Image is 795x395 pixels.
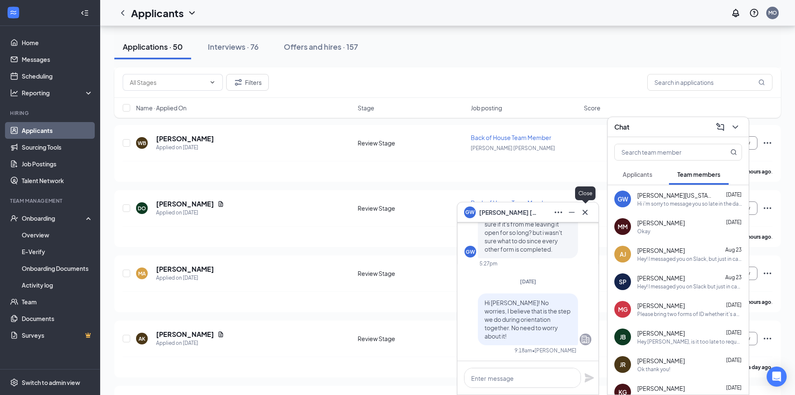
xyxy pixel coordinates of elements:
[284,41,358,52] div: Offers and hires · 157
[741,168,771,175] b: 19 hours ago
[637,246,685,255] span: [PERSON_NAME]
[619,278,626,286] div: SP
[471,134,551,141] span: Back of House Team Member
[762,203,772,213] svg: Ellipses
[714,120,727,134] button: ComposeMessage
[156,134,214,143] h5: [PERSON_NAME]
[741,234,771,240] b: 19 hours ago
[156,339,224,347] div: Applied on [DATE]
[620,333,626,341] div: JB
[156,265,214,274] h5: [PERSON_NAME]
[22,277,93,293] a: Activity log
[618,222,628,231] div: MM
[758,79,765,86] svg: MagnifyingGlass
[123,41,183,52] div: Applications · 50
[479,208,538,217] span: [PERSON_NAME] [US_STATE]
[637,301,685,310] span: [PERSON_NAME]
[10,89,18,97] svg: Analysis
[358,334,466,343] div: Review Stage
[22,243,93,260] a: E-Verify
[637,219,685,227] span: [PERSON_NAME]
[358,204,466,212] div: Review Stage
[637,329,685,337] span: [PERSON_NAME]
[730,122,740,132] svg: ChevronDown
[726,329,742,336] span: [DATE]
[726,191,742,198] span: [DATE]
[22,172,93,189] a: Talent Network
[131,6,184,20] h1: Applicants
[217,201,224,207] svg: Document
[618,195,628,203] div: GW
[730,149,737,155] svg: MagnifyingGlass
[729,120,742,134] button: ChevronDown
[22,260,93,277] a: Onboarding Documents
[22,214,86,222] div: Onboarding
[22,327,93,344] a: SurveysCrown
[22,310,93,327] a: Documents
[139,335,145,342] div: AK
[118,8,128,18] svg: ChevronLeft
[580,207,590,217] svg: Cross
[584,104,601,112] span: Score
[567,207,577,217] svg: Minimize
[10,378,18,387] svg: Settings
[156,209,224,217] div: Applied on [DATE]
[10,110,91,117] div: Hiring
[726,302,742,308] span: [DATE]
[575,186,596,200] div: Close
[208,41,259,52] div: Interviews · 76
[748,364,771,370] b: a day ago
[637,228,650,235] div: Okay
[471,104,502,112] span: Job posting
[9,8,18,17] svg: WorkstreamLogo
[637,384,685,392] span: [PERSON_NAME]
[22,122,93,139] a: Applicants
[725,247,742,253] span: Aug 23
[647,74,772,91] input: Search in applications
[637,274,685,282] span: [PERSON_NAME]
[22,34,93,51] a: Home
[22,139,93,155] a: Sourcing Tools
[637,255,742,262] div: Hey! I messaged you on Slack, but just in case you didn't see it, we uploaded your schedule for n...
[156,199,214,209] h5: [PERSON_NAME]
[187,8,197,18] svg: ChevronDown
[762,138,772,148] svg: Ellipses
[578,206,592,219] button: Cross
[485,299,570,340] span: Hi [PERSON_NAME]! No worries, I believe that is the step we do during orientation together. No ne...
[358,269,466,278] div: Review Stage
[637,191,712,199] span: [PERSON_NAME][US_STATE]
[623,171,652,178] span: Applicants
[10,214,18,222] svg: UserCheck
[358,104,374,112] span: Stage
[726,385,742,391] span: [DATE]
[637,338,742,345] div: Hey [PERSON_NAME], is it too late to request that [DATE] i push my shift back to 4pm-11pm? The ro...
[156,143,214,152] div: Applied on [DATE]
[471,199,551,206] span: Back of House Team Member
[553,207,563,217] svg: Ellipses
[515,347,532,354] div: 9:18am
[138,140,146,147] div: WB
[22,155,93,172] a: Job Postings
[520,278,536,285] span: [DATE]
[637,200,742,207] div: Hi i'm sorry to message you so late in the day, I was just finishing up the paperwork and it's no...
[552,206,565,219] button: Ellipses
[22,293,93,310] a: Team
[637,311,742,318] div: Please bring two forms of ID whether it's an ID, driver's license and social, or a just a passpor...
[532,347,576,354] span: • [PERSON_NAME]
[615,144,714,160] input: Search team member
[618,305,628,313] div: MG
[233,77,243,87] svg: Filter
[749,8,759,18] svg: QuestionInfo
[584,373,594,383] svg: Plane
[22,89,93,97] div: Reporting
[726,357,742,363] span: [DATE]
[156,274,214,282] div: Applied on [DATE]
[767,367,787,387] div: Open Intercom Messenger
[81,9,89,17] svg: Collapse
[637,283,742,290] div: Hey! I messaged you on Slack but just in case you didn't see it, we uploaded your schedule for ne...
[741,299,771,305] b: 21 hours ago
[762,268,772,278] svg: Ellipses
[226,74,269,91] button: Filter Filters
